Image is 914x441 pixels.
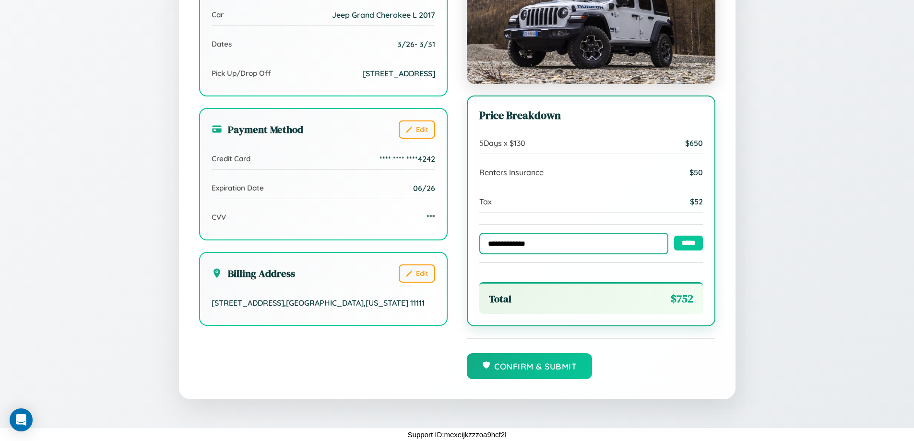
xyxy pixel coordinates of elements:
[685,138,703,148] span: $ 650
[689,167,703,177] span: $ 50
[479,197,492,206] span: Tax
[397,39,435,49] span: 3 / 26 - 3 / 31
[212,122,303,136] h3: Payment Method
[408,428,507,441] p: Support ID: mexeijkzzzoa9hcf2l
[212,39,232,48] span: Dates
[690,197,703,206] span: $ 52
[363,69,435,78] span: [STREET_ADDRESS]
[212,69,271,78] span: Pick Up/Drop Off
[413,183,435,193] span: 06/26
[332,10,435,20] span: Jeep Grand Cherokee L 2017
[467,353,593,379] button: Confirm & Submit
[212,298,425,308] span: [STREET_ADDRESS] , [GEOGRAPHIC_DATA] , [US_STATE] 11111
[399,120,435,139] button: Edit
[10,408,33,431] div: Open Intercom Messenger
[399,264,435,283] button: Edit
[212,213,226,222] span: CVV
[212,266,295,280] h3: Billing Address
[212,183,264,192] span: Expiration Date
[212,154,250,163] span: Credit Card
[212,10,224,19] span: Car
[479,167,544,177] span: Renters Insurance
[479,138,525,148] span: 5 Days x $ 130
[479,108,703,123] h3: Price Breakdown
[671,291,693,306] span: $ 752
[489,292,511,306] span: Total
